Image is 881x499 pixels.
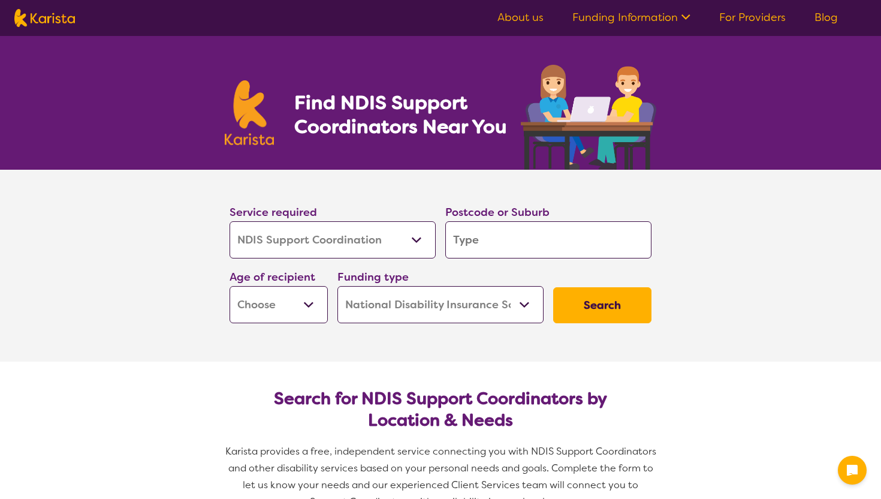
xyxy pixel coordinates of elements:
[719,10,786,25] a: For Providers
[294,91,516,139] h1: Find NDIS Support Coordinators Near You
[230,270,315,284] label: Age of recipient
[337,270,409,284] label: Funding type
[230,205,317,220] label: Service required
[814,10,838,25] a: Blog
[553,287,651,323] button: Search
[497,10,544,25] a: About us
[445,205,550,220] label: Postcode or Suburb
[445,221,651,258] input: Type
[239,388,642,431] h2: Search for NDIS Support Coordinators by Location & Needs
[225,80,274,145] img: Karista logo
[572,10,690,25] a: Funding Information
[521,65,656,170] img: support-coordination
[14,9,75,27] img: Karista logo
